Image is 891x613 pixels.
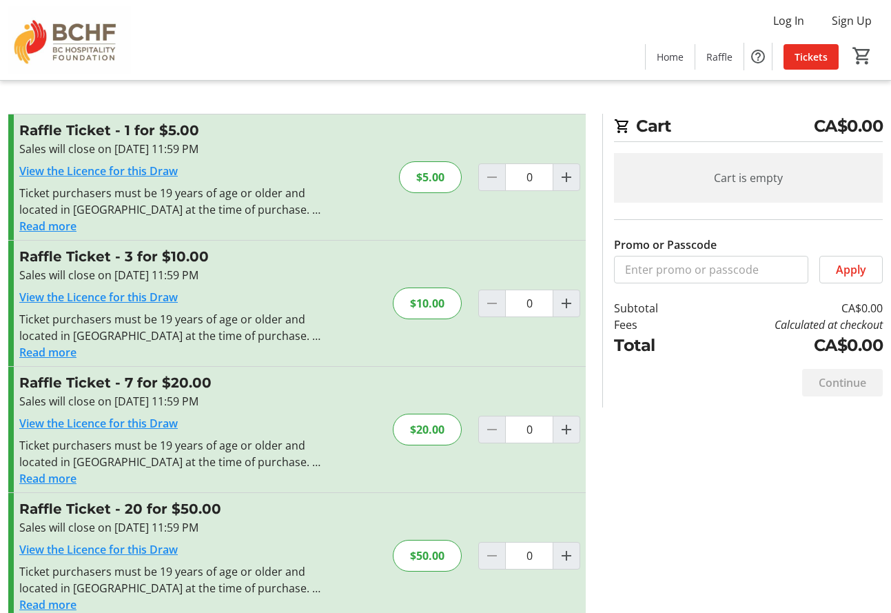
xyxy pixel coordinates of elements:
[850,43,874,68] button: Cart
[762,10,815,32] button: Log In
[784,44,839,70] a: Tickets
[8,6,131,74] img: BC Hospitality Foundation's Logo
[819,256,883,283] button: Apply
[19,290,178,305] a: View the Licence for this Draw
[19,311,320,344] div: Ticket purchasers must be 19 years of age or older and located in [GEOGRAPHIC_DATA] at the time o...
[614,300,692,316] td: Subtotal
[505,416,553,443] input: Raffle Ticket Quantity
[19,141,320,157] div: Sales will close on [DATE] 11:59 PM
[706,50,733,64] span: Raffle
[19,542,178,557] a: View the Licence for this Draw
[614,333,692,358] td: Total
[19,185,320,218] div: Ticket purchasers must be 19 years of age or older and located in [GEOGRAPHIC_DATA] at the time o...
[814,114,883,139] span: CA$0.00
[505,290,553,317] input: Raffle Ticket Quantity
[614,256,808,283] input: Enter promo or passcode
[19,163,178,179] a: View the Licence for this Draw
[19,596,76,613] button: Read more
[393,540,462,572] div: $50.00
[744,43,772,70] button: Help
[553,164,580,190] button: Increment by one
[19,416,178,431] a: View the Licence for this Draw
[19,218,76,234] button: Read more
[657,50,684,64] span: Home
[553,290,580,316] button: Increment by one
[505,542,553,570] input: Raffle Ticket Quantity
[19,519,320,536] div: Sales will close on [DATE] 11:59 PM
[19,344,76,361] button: Read more
[614,153,883,203] div: Cart is empty
[19,470,76,487] button: Read more
[19,372,320,393] h3: Raffle Ticket - 7 for $20.00
[773,12,804,29] span: Log In
[19,120,320,141] h3: Raffle Ticket - 1 for $5.00
[614,114,883,142] h2: Cart
[692,300,883,316] td: CA$0.00
[695,44,744,70] a: Raffle
[832,12,872,29] span: Sign Up
[614,237,717,253] label: Promo or Passcode
[646,44,695,70] a: Home
[553,543,580,569] button: Increment by one
[505,163,553,191] input: Raffle Ticket Quantity
[692,333,883,358] td: CA$0.00
[19,499,320,519] h3: Raffle Ticket - 20 for $50.00
[821,10,883,32] button: Sign Up
[692,316,883,333] td: Calculated at checkout
[19,563,320,596] div: Ticket purchasers must be 19 years of age or older and located in [GEOGRAPHIC_DATA] at the time o...
[795,50,828,64] span: Tickets
[19,437,320,470] div: Ticket purchasers must be 19 years of age or older and located in [GEOGRAPHIC_DATA] at the time o...
[19,267,320,283] div: Sales will close on [DATE] 11:59 PM
[614,316,692,333] td: Fees
[19,246,320,267] h3: Raffle Ticket - 3 for $10.00
[19,393,320,410] div: Sales will close on [DATE] 11:59 PM
[393,414,462,445] div: $20.00
[393,288,462,319] div: $10.00
[553,416,580,443] button: Increment by one
[399,161,462,193] div: $5.00
[836,261,866,278] span: Apply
